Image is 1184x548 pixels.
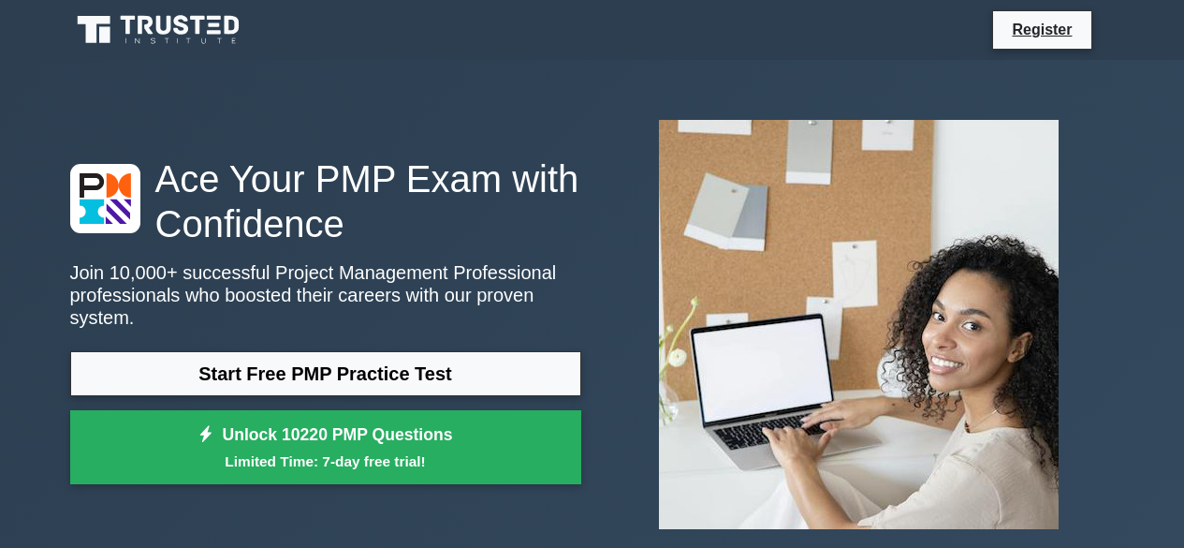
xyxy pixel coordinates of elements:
[70,351,581,396] a: Start Free PMP Practice Test
[70,156,581,246] h1: Ace Your PMP Exam with Confidence
[70,410,581,485] a: Unlock 10220 PMP QuestionsLimited Time: 7-day free trial!
[94,451,558,472] small: Limited Time: 7-day free trial!
[70,261,581,329] p: Join 10,000+ successful Project Management Professional professionals who boosted their careers w...
[1001,18,1083,41] a: Register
